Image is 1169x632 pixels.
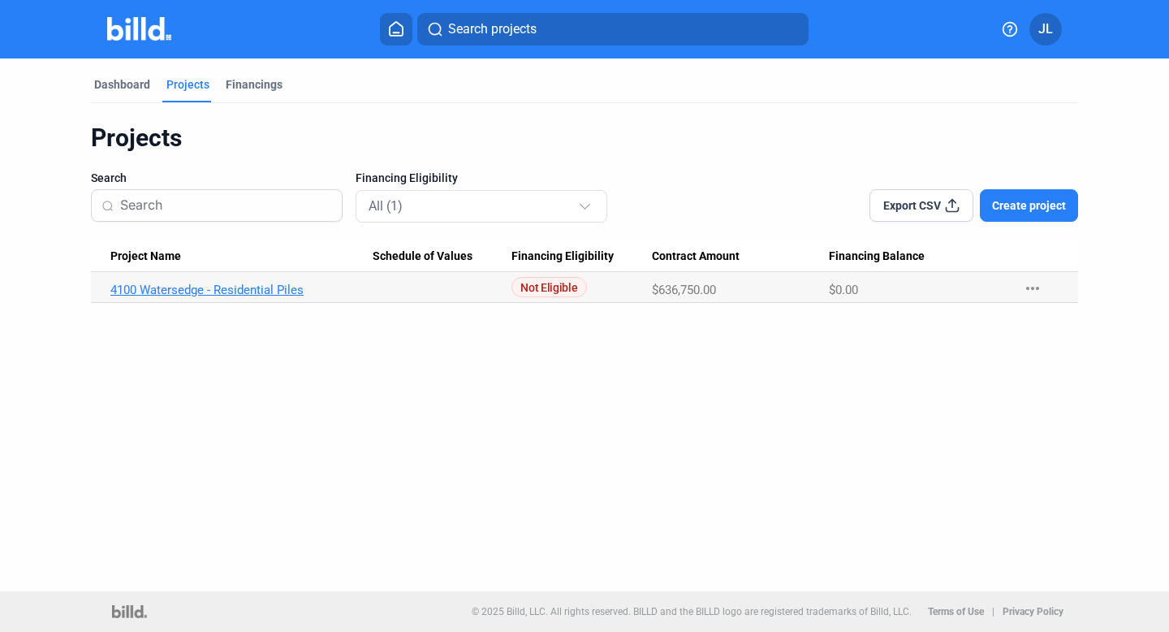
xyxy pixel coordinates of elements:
[110,249,181,264] span: Project Name
[829,249,1007,264] div: Financing Balance
[652,283,716,297] span: $636,750.00
[511,249,651,264] div: Financing Eligibility
[91,170,127,186] span: Search
[356,170,458,186] span: Financing Eligibility
[992,197,1066,214] span: Create project
[110,283,373,297] a: 4100 Watersedge - Residential Piles
[511,277,586,297] span: Not Eligible
[869,189,973,222] button: Export CSV
[373,249,472,264] span: Schedule of Values
[511,249,614,264] span: Financing Eligibility
[1003,606,1063,617] b: Privacy Policy
[1023,279,1042,298] mat-icon: more_horiz
[829,249,925,264] span: Financing Balance
[980,189,1078,222] button: Create project
[883,197,941,214] span: Export CSV
[226,76,283,93] div: Financings
[829,283,858,297] span: $0.00
[1029,13,1062,45] button: JL
[417,13,809,45] button: Search projects
[112,605,147,618] img: logo
[1038,19,1053,39] span: JL
[448,19,537,39] span: Search projects
[992,606,994,617] p: |
[652,249,829,264] div: Contract Amount
[369,198,403,214] mat-select-trigger: All (1)
[928,606,984,617] b: Terms of Use
[94,76,150,93] div: Dashboard
[91,123,1078,154] div: Projects
[472,606,912,617] p: © 2025 Billd, LLC. All rights reserved. BILLD and the BILLD logo are registered trademarks of Bil...
[166,76,209,93] div: Projects
[110,249,373,264] div: Project Name
[120,188,332,223] input: Search
[373,249,512,264] div: Schedule of Values
[652,249,740,264] span: Contract Amount
[107,17,171,41] img: Billd Company Logo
